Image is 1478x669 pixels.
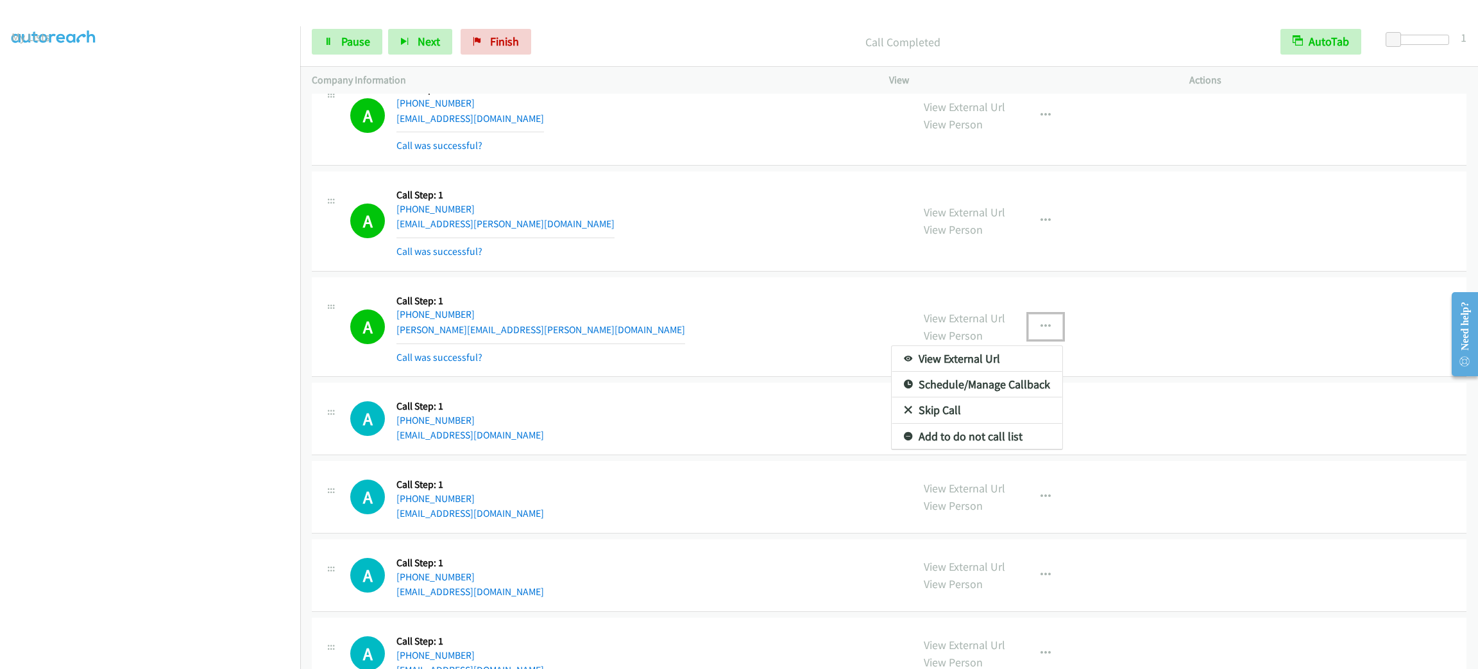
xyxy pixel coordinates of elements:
[892,346,1062,372] a: View External Url
[892,397,1062,423] a: Skip Call
[350,401,385,436] h1: A
[350,480,385,514] div: The call is yet to be attempted
[892,424,1062,449] a: Add to do not call list
[892,372,1062,397] a: Schedule/Manage Callback
[350,558,385,593] h1: A
[1441,283,1478,385] iframe: Resource Center
[350,480,385,514] h1: A
[12,30,50,44] a: My Lists
[12,57,300,667] iframe: To enrich screen reader interactions, please activate Accessibility in Grammarly extension settings
[350,558,385,593] div: The call is yet to be attempted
